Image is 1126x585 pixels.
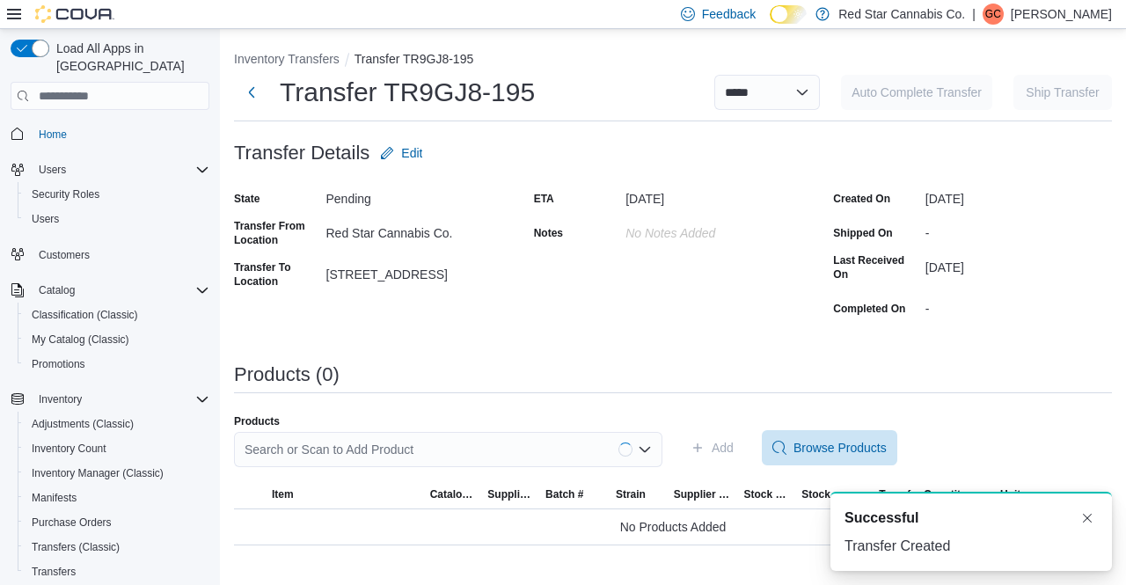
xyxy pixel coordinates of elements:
[841,75,992,110] button: Auto Complete Transfer
[712,439,734,457] span: Add
[32,389,209,410] span: Inventory
[32,417,134,431] span: Adjustments (Classic)
[4,242,216,267] button: Customers
[838,4,965,25] p: Red Star Cannabis Co.
[616,487,646,501] span: Strain
[18,207,216,231] button: Users
[280,75,535,110] h1: Transfer TR9GJ8-195
[638,442,652,457] button: Open list of options
[32,245,97,266] a: Customers
[25,329,209,350] span: My Catalog (Classic)
[39,248,90,262] span: Customers
[25,354,92,375] a: Promotions
[32,442,106,456] span: Inventory Count
[32,466,164,480] span: Inventory Manager (Classic)
[1026,84,1099,101] span: Ship Transfer
[844,536,1098,557] div: Transfer Created
[25,487,209,508] span: Manifests
[326,219,513,240] div: Red Star Cannabis Co.
[770,5,807,24] input: Dark Mode
[39,163,66,177] span: Users
[326,260,513,282] div: [STREET_ADDRESS]
[25,561,209,582] span: Transfers
[25,208,209,230] span: Users
[32,159,73,180] button: Users
[25,413,141,435] a: Adjustments (Classic)
[234,414,280,428] label: Products
[833,226,892,240] label: Shipped On
[18,412,216,436] button: Adjustments (Classic)
[25,512,119,533] a: Purchase Orders
[355,52,473,66] button: Transfer TR9GJ8-195
[844,508,918,529] span: Successful
[32,124,74,145] a: Home
[32,280,209,301] span: Catalog
[1077,508,1098,529] button: Dismiss toast
[234,260,319,289] label: Transfer To Location
[25,304,145,325] a: Classification (Classic)
[32,212,59,226] span: Users
[4,387,216,412] button: Inventory
[25,487,84,508] a: Manifests
[32,516,112,530] span: Purchase Orders
[925,295,1112,316] div: -
[234,75,269,110] button: Next
[833,302,905,316] label: Completed On
[702,5,756,23] span: Feedback
[32,187,99,201] span: Security Roles
[852,84,982,101] span: Auto Complete Transfer
[401,144,422,162] span: Edit
[4,121,216,146] button: Home
[983,4,1004,25] div: Gianfranco Catalano
[534,226,563,240] label: Notes
[234,364,340,385] h3: Products (0)
[25,354,209,375] span: Promotions
[18,461,216,486] button: Inventory Manager (Classic)
[32,565,76,579] span: Transfers
[32,159,209,180] span: Users
[32,308,138,322] span: Classification (Classic)
[609,480,667,508] button: Strain
[25,438,113,459] a: Inventory Count
[32,122,209,144] span: Home
[487,487,531,501] span: Supplier SKU
[674,487,730,501] span: Supplier License
[32,389,89,410] button: Inventory
[925,219,1112,240] div: -
[32,333,129,347] span: My Catalog (Classic)
[49,40,209,75] span: Load All Apps in [GEOGRAPHIC_DATA]
[844,508,1098,529] div: Notification
[39,283,75,297] span: Catalog
[25,561,83,582] a: Transfers
[4,278,216,303] button: Catalog
[18,510,216,535] button: Purchase Orders
[480,480,538,508] button: Supplier SKU
[620,516,727,537] span: No Products Added
[234,143,369,164] h3: Transfer Details
[32,244,209,266] span: Customers
[18,535,216,559] button: Transfers (Classic)
[234,219,319,247] label: Transfer From Location
[972,4,976,25] p: |
[545,487,583,501] span: Batch #
[833,253,918,282] label: Last Received On
[833,192,890,206] label: Created On
[925,253,1112,274] div: [DATE]
[793,439,887,457] span: Browse Products
[265,480,423,508] button: Item
[743,487,787,501] span: Stock at Source
[32,357,85,371] span: Promotions
[25,413,209,435] span: Adjustments (Classic)
[4,157,216,182] button: Users
[326,185,513,206] div: Pending
[39,128,67,142] span: Home
[430,487,474,501] span: Catalog SKU
[234,50,1112,71] nav: An example of EuiBreadcrumbs
[32,540,120,554] span: Transfers (Classic)
[925,185,1112,206] div: [DATE]
[234,52,340,66] button: Inventory Transfers
[770,24,771,25] span: Dark Mode
[272,487,294,501] span: Item
[762,430,897,465] button: Browse Products
[25,208,66,230] a: Users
